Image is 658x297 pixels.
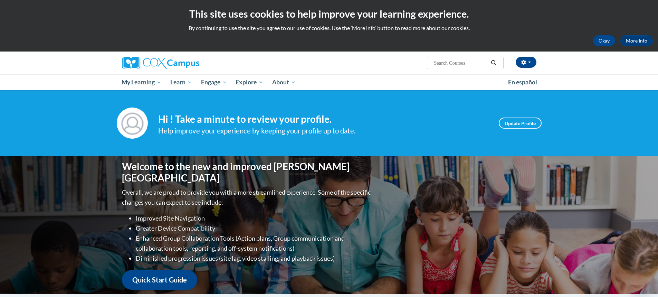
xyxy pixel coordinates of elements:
[433,59,488,67] input: Search Courses
[170,78,192,86] span: Learn
[166,74,197,90] a: Learn
[117,108,148,139] img: Profile Image
[272,78,296,86] span: About
[593,35,615,46] button: Okay
[136,223,372,233] li: Greater Device Compatibility
[158,113,488,125] h4: Hi ! Take a minute to review your profile.
[122,57,199,69] img: Cox Campus
[504,75,542,90] a: En español
[5,7,653,21] h2: This site uses cookies to help improve your learning experience.
[136,253,372,263] li: Diminished progression issues (site lag, video stalling, and playback issues)
[630,269,652,291] iframe: Button to launch messaging window
[122,161,372,184] h1: Welcome to the new and improved [PERSON_NAME][GEOGRAPHIC_DATA]
[488,59,499,67] button: Search
[122,57,253,69] a: Cox Campus
[112,74,547,90] div: Main menu
[236,78,263,86] span: Explore
[620,35,653,46] a: More Info
[268,74,300,90] a: About
[122,187,372,207] p: Overall, we are proud to provide you with a more streamlined experience. Some of the specific cha...
[516,57,536,68] button: Account Settings
[136,213,372,223] li: Improved Site Navigation
[201,78,227,86] span: Engage
[231,74,268,90] a: Explore
[158,125,488,137] div: Help improve your experience by keeping your profile up to date.
[197,74,231,90] a: Engage
[117,74,166,90] a: My Learning
[508,78,537,86] span: En español
[5,24,653,32] p: By continuing to use the site you agree to our use of cookies. Use the ‘More info’ button to read...
[136,233,372,253] li: Enhanced Group Collaboration Tools (Action plans, Group communication and collaboration tools, re...
[122,270,197,290] a: Quick Start Guide
[499,118,542,129] a: Update Profile
[122,78,161,86] span: My Learning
